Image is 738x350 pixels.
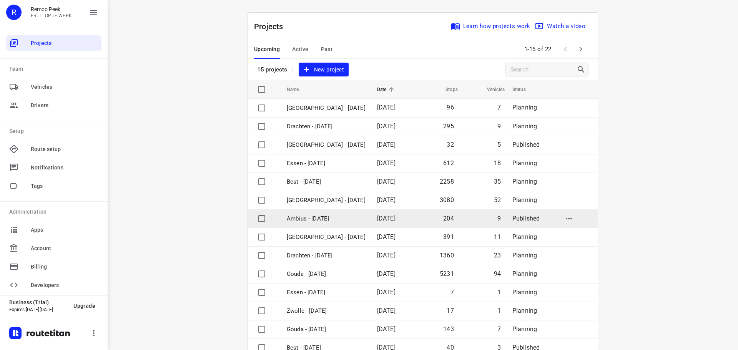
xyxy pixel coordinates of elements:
p: Administration [9,208,101,216]
span: [DATE] [377,123,396,130]
p: Remco Peek [31,6,72,12]
span: 7 [450,289,454,296]
span: Drivers [31,101,98,109]
span: Name [287,85,309,94]
p: Drachten - [DATE] [287,251,366,260]
span: 1360 [440,252,454,259]
p: [GEOGRAPHIC_DATA] - [DATE] [287,233,366,242]
span: 52 [494,196,501,204]
p: Gouda - Friday [287,325,366,334]
p: Setup [9,127,101,135]
span: Vehicles [31,83,98,91]
span: [DATE] [377,215,396,222]
span: Apps [31,226,98,234]
span: 3080 [440,196,454,204]
p: Gemeente Rotterdam - Tuesday [287,104,366,113]
span: 5 [497,141,501,148]
span: [DATE] [377,270,396,277]
div: Notifications [6,160,101,175]
span: Upgrade [73,303,95,309]
span: Planning [512,178,537,185]
div: R [6,5,22,20]
span: Stops [435,85,458,94]
p: Gemeente Rotterdam - Monday [287,141,366,149]
p: Essen - Friday [287,288,366,297]
span: 23 [494,252,501,259]
span: 5231 [440,270,454,277]
span: Account [31,244,98,252]
span: Upcoming [254,45,280,54]
span: Projects [31,39,98,47]
p: Ambius - [DATE] [287,214,366,223]
span: 9 [497,215,501,222]
span: Planning [512,307,537,314]
span: 204 [443,215,454,222]
span: 1 [497,289,501,296]
span: [DATE] [377,233,396,241]
p: Expires [DATE][DATE] [9,307,67,312]
p: Drachten - Tuesday [287,122,366,131]
p: Team [9,65,101,73]
span: Planning [512,104,537,111]
span: 7 [497,325,501,333]
p: Zwolle - Monday [287,196,366,205]
span: 1 [497,307,501,314]
span: Status [512,85,536,94]
span: Planning [512,252,537,259]
p: Essen - Monday [287,159,366,168]
span: 612 [443,159,454,167]
span: Published [512,215,540,222]
span: Planning [512,289,537,296]
span: 94 [494,270,501,277]
p: Business (Trial) [9,299,67,305]
span: 96 [447,104,454,111]
span: Date [377,85,397,94]
span: 2258 [440,178,454,185]
span: Planning [512,123,537,130]
span: Planning [512,325,537,333]
div: Billing [6,259,101,274]
span: 32 [447,141,454,148]
div: Tags [6,178,101,194]
span: [DATE] [377,159,396,167]
span: Developers [31,281,98,289]
div: Search [577,65,588,74]
div: Vehicles [6,79,101,95]
span: Past [321,45,333,54]
span: Route setup [31,145,98,153]
button: New project [299,63,349,77]
span: Planning [512,270,537,277]
button: Upgrade [67,299,101,313]
div: Account [6,241,101,256]
p: Best - Monday [287,177,366,186]
span: 17 [447,307,454,314]
div: Apps [6,222,101,237]
span: Planning [512,196,537,204]
div: Developers [6,277,101,293]
span: Tags [31,182,98,190]
span: 295 [443,123,454,130]
input: Search projects [510,64,577,76]
span: [DATE] [377,325,396,333]
div: Route setup [6,141,101,157]
span: 9 [497,123,501,130]
p: Zwolle - Friday [287,307,366,315]
span: Previous Page [558,41,573,57]
span: [DATE] [377,104,396,111]
span: Next Page [573,41,588,57]
span: [DATE] [377,141,396,148]
span: Planning [512,233,537,241]
p: Projects [254,21,289,32]
p: FRUIT OP JE WERK [31,13,72,18]
p: Gouda - [DATE] [287,270,366,279]
span: 1-15 of 22 [521,41,555,58]
span: Planning [512,159,537,167]
div: Drivers [6,98,101,113]
span: Notifications [31,164,98,172]
span: Vehicles [477,85,505,94]
span: [DATE] [377,289,396,296]
span: [DATE] [377,252,396,259]
span: [DATE] [377,178,396,185]
span: 35 [494,178,501,185]
span: 18 [494,159,501,167]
